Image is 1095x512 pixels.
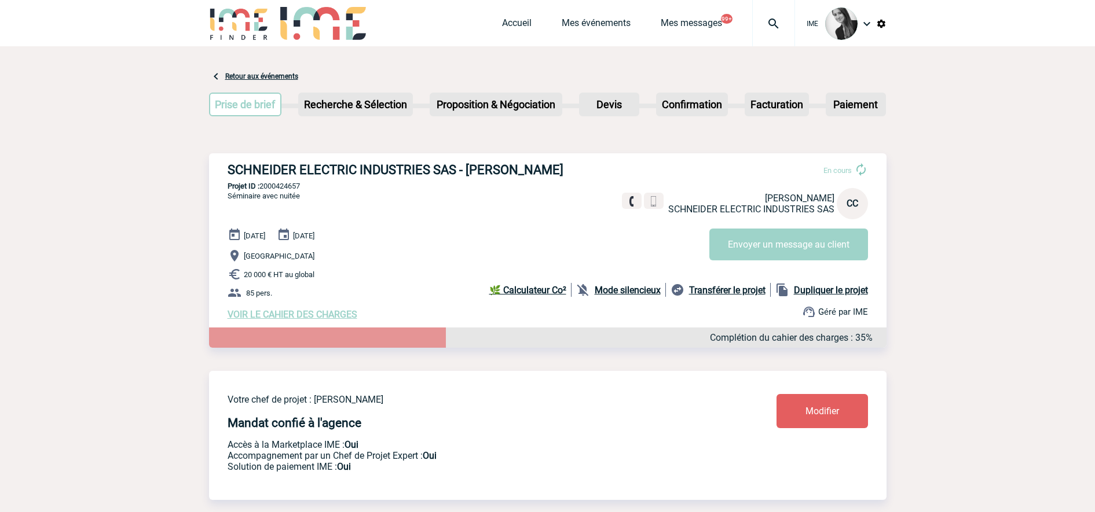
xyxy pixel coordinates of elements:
p: Confirmation [657,94,727,115]
p: Paiement [827,94,885,115]
a: 🌿 Calculateur Co² [489,283,572,297]
p: Facturation [746,94,808,115]
b: Oui [345,439,358,450]
p: Votre chef de projet : [PERSON_NAME] [228,394,708,405]
p: Prise de brief [210,94,281,115]
b: Projet ID : [228,182,259,190]
img: IME-Finder [209,7,269,40]
p: Devis [580,94,638,115]
h4: Mandat confié à l'agence [228,416,361,430]
span: IME [807,20,818,28]
p: Accès à la Marketplace IME : [228,439,708,450]
p: Conformité aux process achat client, Prise en charge de la facturation, Mutualisation de plusieur... [228,461,708,472]
button: Envoyer un message au client [709,229,868,260]
a: Retour aux événements [225,72,298,80]
p: Prestation payante [228,450,708,461]
span: [PERSON_NAME] [765,193,834,204]
span: [DATE] [244,231,265,240]
span: Géré par IME [818,307,868,317]
img: 101050-0.jpg [825,8,858,40]
span: 85 pers. [246,289,272,297]
span: Modifier [805,406,839,417]
b: Transférer le projet [689,285,766,296]
button: 99+ [721,14,733,24]
b: Dupliquer le projet [794,285,868,296]
b: 🌿 Calculateur Co² [489,285,566,296]
a: Accueil [502,17,532,34]
span: 20 000 € HT au global [244,270,314,279]
img: support.png [802,305,816,319]
p: 2000424657 [209,182,887,190]
h3: SCHNEIDER ELECTRIC INDUSTRIES SAS - [PERSON_NAME] [228,163,575,177]
img: file_copy-black-24dp.png [775,283,789,297]
img: portable.png [649,196,659,207]
a: VOIR LE CAHIER DES CHARGES [228,309,357,320]
span: SCHNEIDER ELECTRIC INDUSTRIES SAS [668,204,834,215]
p: Proposition & Négociation [431,94,561,115]
img: fixe.png [627,196,637,207]
span: [GEOGRAPHIC_DATA] [244,252,314,260]
span: CC [847,198,858,209]
b: Oui [337,461,351,472]
a: Mes messages [661,17,722,34]
span: En cours [823,166,852,175]
p: Recherche & Sélection [299,94,412,115]
a: Mes événements [562,17,631,34]
span: [DATE] [293,231,314,240]
b: Oui [423,450,437,461]
span: Séminaire avec nuitée [228,191,300,200]
b: Mode silencieux [595,285,661,296]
